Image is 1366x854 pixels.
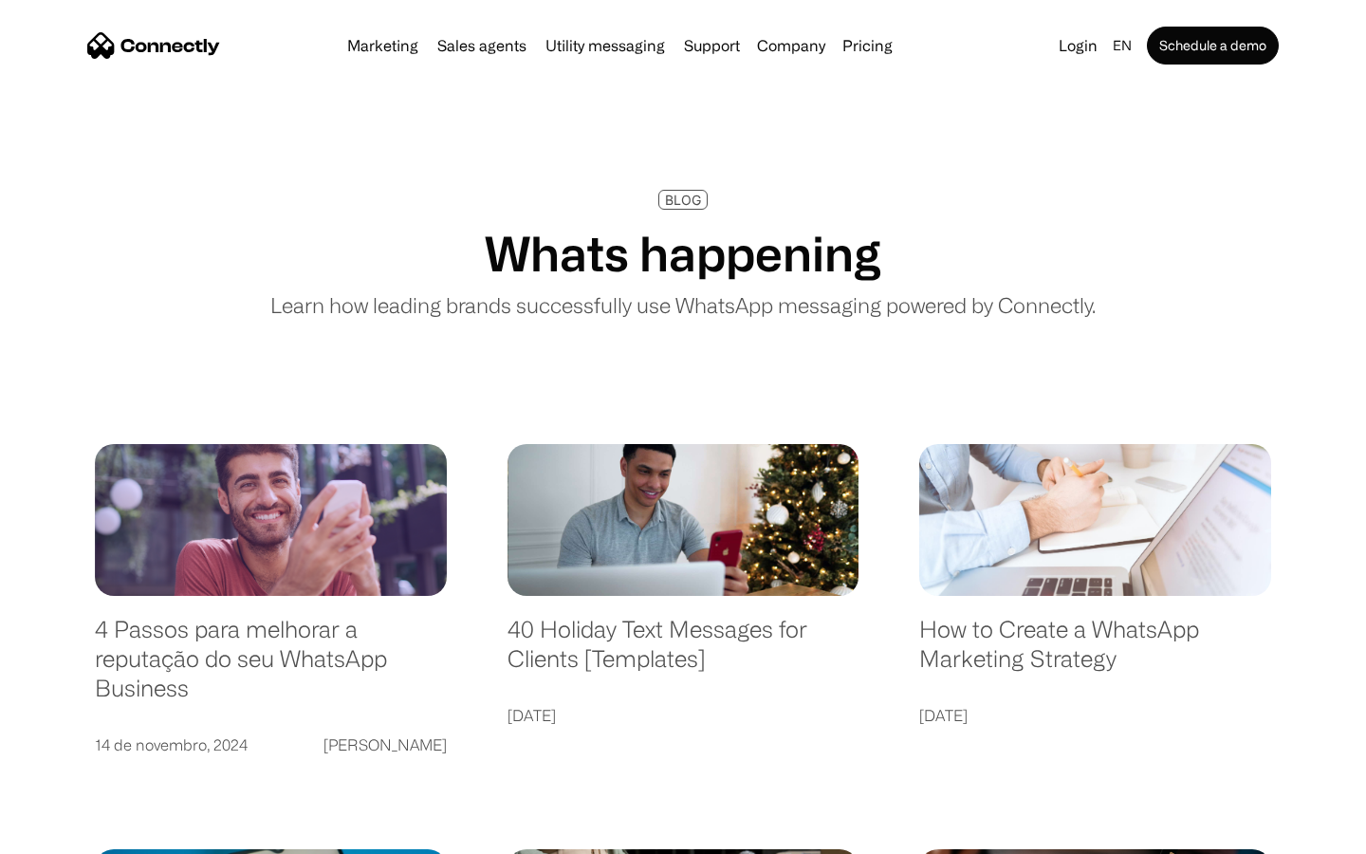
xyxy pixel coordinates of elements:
a: Support [676,38,748,53]
a: Login [1051,32,1105,59]
div: en [1105,32,1143,59]
a: Marketing [340,38,426,53]
a: Schedule a demo [1147,27,1279,65]
a: Sales agents [430,38,534,53]
a: 4 Passos para melhorar a reputação do seu WhatsApp Business [95,615,447,721]
div: en [1113,32,1132,59]
div: Company [757,32,825,59]
h1: Whats happening [485,225,881,282]
p: Learn how leading brands successfully use WhatsApp messaging powered by Connectly. [270,289,1096,321]
div: [DATE] [919,702,968,729]
a: 40 Holiday Text Messages for Clients [Templates] [508,615,859,692]
a: Utility messaging [538,38,673,53]
a: How to Create a WhatsApp Marketing Strategy [919,615,1271,692]
div: Company [751,32,831,59]
a: home [87,31,220,60]
div: [DATE] [508,702,556,729]
div: 14 de novembro, 2024 [95,732,248,758]
div: BLOG [665,193,701,207]
a: Pricing [835,38,900,53]
div: [PERSON_NAME] [323,732,447,758]
aside: Language selected: English [19,821,114,847]
ul: Language list [38,821,114,847]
